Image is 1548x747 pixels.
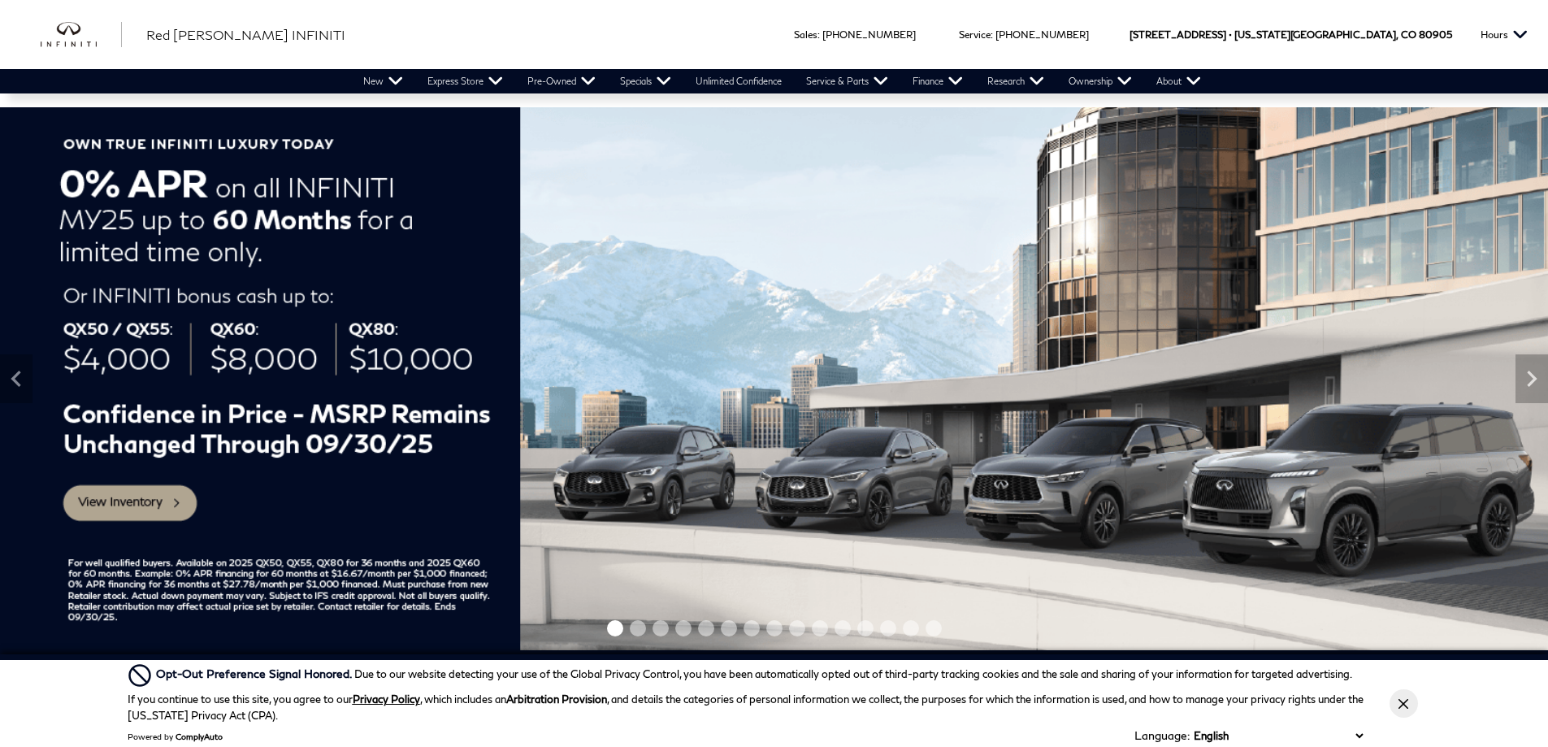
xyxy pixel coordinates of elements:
span: Go to slide 10 [812,620,828,636]
span: Go to slide 3 [653,620,669,636]
span: : [991,28,993,41]
span: Go to slide 1 [607,620,623,636]
span: Go to slide 13 [880,620,896,636]
a: New [351,69,415,93]
span: Go to slide 2 [630,620,646,636]
span: Go to slide 11 [835,620,851,636]
span: Go to slide 12 [857,620,874,636]
a: Finance [900,69,975,93]
a: [PHONE_NUMBER] [995,28,1089,41]
a: ComplyAuto [176,732,223,741]
a: infiniti [41,22,122,48]
a: Pre-Owned [515,69,608,93]
a: [PHONE_NUMBER] [822,28,916,41]
span: Go to slide 6 [721,620,737,636]
span: Opt-Out Preference Signal Honored . [156,667,354,680]
div: Language: [1134,730,1190,741]
a: Ownership [1056,69,1144,93]
span: : [817,28,820,41]
span: Go to slide 8 [766,620,783,636]
a: Express Store [415,69,515,93]
button: Close Button [1390,689,1418,718]
span: Go to slide 7 [744,620,760,636]
a: Unlimited Confidence [683,69,794,93]
span: Service [959,28,991,41]
a: Specials [608,69,683,93]
a: Red [PERSON_NAME] INFINITI [146,25,345,45]
a: Privacy Policy [353,693,420,706]
select: Language Select [1190,727,1367,744]
span: Go to slide 14 [903,620,919,636]
span: Go to slide 5 [698,620,714,636]
p: If you continue to use this site, you agree to our , which includes an , and details the categori... [128,693,1364,722]
a: About [1144,69,1213,93]
a: Research [975,69,1056,93]
a: [STREET_ADDRESS] • [US_STATE][GEOGRAPHIC_DATA], CO 80905 [1130,28,1452,41]
span: Sales [794,28,817,41]
span: Red [PERSON_NAME] INFINITI [146,27,345,42]
strong: Arbitration Provision [506,693,607,706]
div: Next [1515,354,1548,403]
img: INFINITI [41,22,122,48]
span: Go to slide 9 [789,620,805,636]
div: Due to our website detecting your use of the Global Privacy Control, you have been automatically ... [156,665,1352,683]
div: Powered by [128,732,223,741]
span: Go to slide 4 [675,620,692,636]
nav: Main Navigation [351,69,1213,93]
a: Service & Parts [794,69,900,93]
span: Go to slide 15 [926,620,942,636]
